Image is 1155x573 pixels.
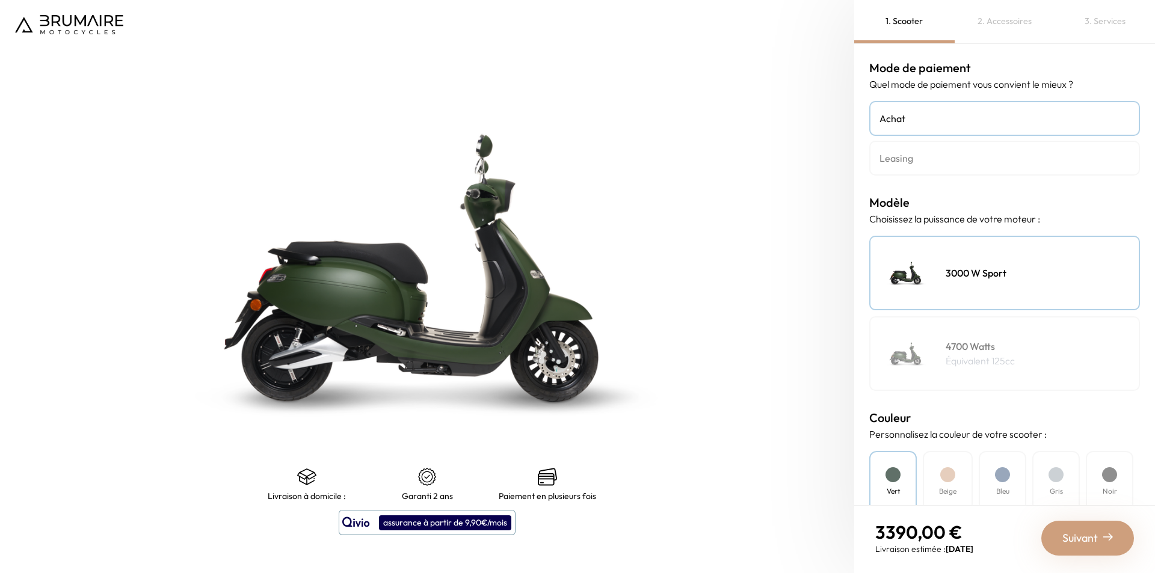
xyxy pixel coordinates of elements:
[339,510,516,535] button: assurance à partir de 9,90€/mois
[946,339,1015,354] h4: 4700 Watts
[879,111,1130,126] h4: Achat
[869,427,1140,441] p: Personnalisez la couleur de votre scooter :
[946,266,1006,280] h4: 3000 W Sport
[342,515,370,530] img: logo qivio
[939,486,956,497] h4: Beige
[869,77,1140,91] p: Quel mode de paiement vous convient le mieux ?
[1050,486,1063,497] h4: Gris
[1103,532,1113,542] img: right-arrow-2.png
[417,467,437,486] img: certificat-de-garantie.png
[268,491,346,501] p: Livraison à domicile :
[869,141,1140,176] a: Leasing
[946,354,1015,368] p: Équivalent 125cc
[499,491,596,501] p: Paiement en plusieurs fois
[946,544,973,554] span: [DATE]
[297,467,316,486] img: shipping.png
[869,194,1140,212] h3: Modèle
[15,15,123,34] img: Logo de Brumaire
[876,323,937,384] img: Scooter
[875,543,973,555] p: Livraison estimée :
[379,515,511,530] div: assurance à partir de 9,90€/mois
[879,151,1130,165] h4: Leasing
[876,243,937,303] img: Scooter
[538,467,557,486] img: credit-cards.png
[887,486,900,497] h4: Vert
[875,521,962,544] span: 3390,00 €
[1103,486,1117,497] h4: Noir
[1062,530,1098,547] span: Suivant
[869,59,1140,77] h3: Mode de paiement
[869,409,1140,427] h3: Couleur
[996,486,1009,497] h4: Bleu
[869,212,1140,226] p: Choisissez la puissance de votre moteur :
[402,491,453,501] p: Garanti 2 ans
